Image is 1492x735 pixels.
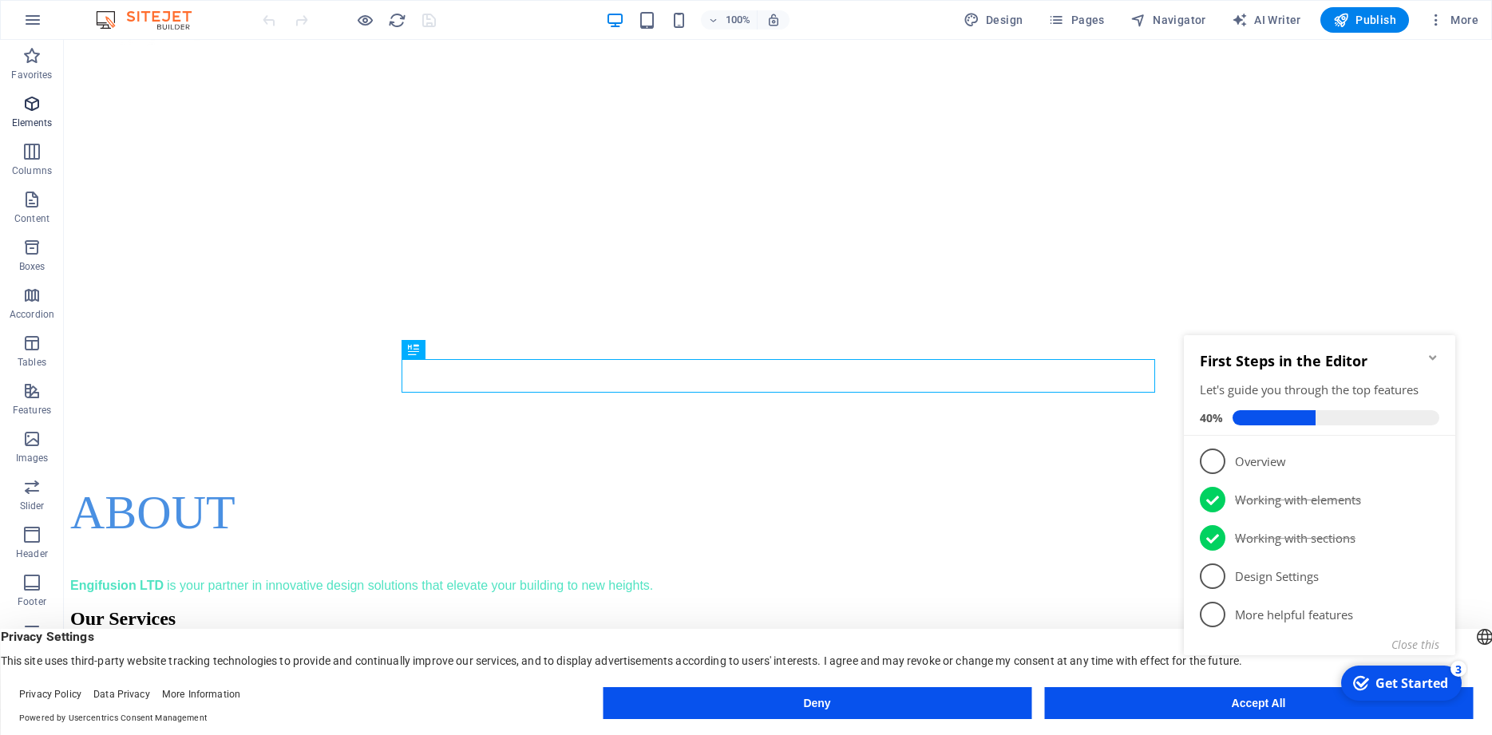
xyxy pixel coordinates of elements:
[701,10,758,30] button: 100%
[725,10,750,30] h6: 100%
[766,13,781,27] i: On resize automatically adjust zoom level to fit chosen device.
[387,10,406,30] button: reload
[1232,12,1301,28] span: AI Writer
[957,7,1030,33] button: Design
[1333,12,1396,28] span: Publish
[6,276,278,314] li: More helpful features
[57,287,249,304] p: More helpful features
[164,346,284,381] div: Get Started 3 items remaining, 40% complete
[957,7,1030,33] div: Design (Ctrl+Alt+Y)
[1422,7,1485,33] button: More
[355,10,374,30] button: Click here to leave preview mode and continue editing
[10,308,54,321] p: Accordion
[249,32,262,45] div: Minimize checklist
[92,10,212,30] img: Editor Logo
[11,69,52,81] p: Favorites
[1320,7,1409,33] button: Publish
[6,238,278,276] li: Design Settings
[18,356,46,369] p: Tables
[18,595,46,608] p: Footer
[12,164,52,177] p: Columns
[1124,7,1213,33] button: Navigator
[1042,7,1110,33] button: Pages
[964,12,1023,28] span: Design
[22,32,262,51] h2: First Steps in the Editor
[6,161,278,200] li: Working with elements
[57,211,249,227] p: Working with sections
[6,123,278,161] li: Overview
[19,260,46,273] p: Boxes
[1048,12,1104,28] span: Pages
[12,117,53,129] p: Elements
[20,500,45,512] p: Slider
[1428,12,1478,28] span: More
[214,318,262,333] button: Close this
[13,404,51,417] p: Features
[57,249,249,266] p: Design Settings
[14,212,49,225] p: Content
[16,452,49,464] p: Images
[57,134,249,151] p: Overview
[1225,7,1308,33] button: AI Writer
[388,11,406,30] i: Reload page
[6,200,278,238] li: Working with sections
[1130,12,1206,28] span: Navigator
[16,547,48,560] p: Header
[198,355,271,373] div: Get Started
[57,172,249,189] p: Working with elements
[273,342,289,358] div: 3
[22,91,55,106] span: 40%
[22,62,262,79] div: Let's guide you through the top features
